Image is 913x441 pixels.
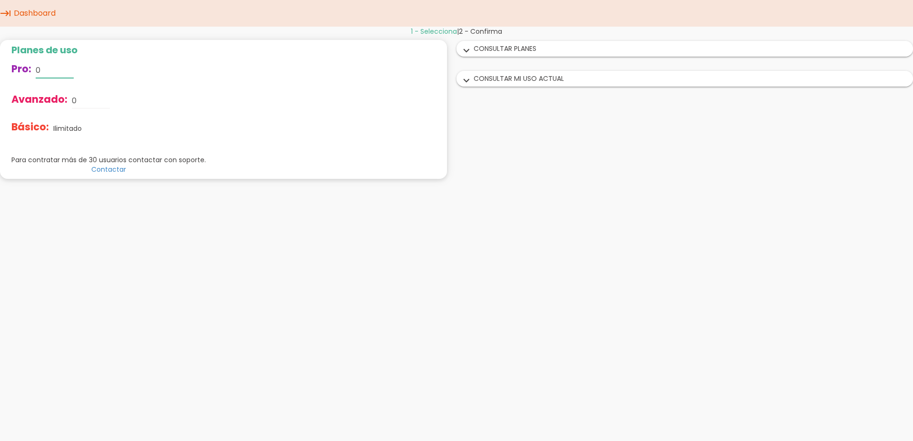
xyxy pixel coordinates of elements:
span: 2 - Confirma [459,27,502,36]
p: Para contratar más de 30 usuarios contactar con soporte. [11,155,206,165]
div: CONSULTAR PLANES [457,41,913,56]
h2: Planes de uso [11,45,206,55]
span: Básico: [11,120,49,134]
a: Contactar [91,165,126,174]
span: Avanzado: [11,92,68,106]
i: expand_more [459,45,474,57]
p: Ilimitado [53,124,82,133]
i: expand_more [459,75,474,87]
div: CONSULTAR MI USO ACTUAL [457,71,913,86]
span: Pro: [11,62,31,76]
span: 1 - Selecciona [411,27,457,36]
